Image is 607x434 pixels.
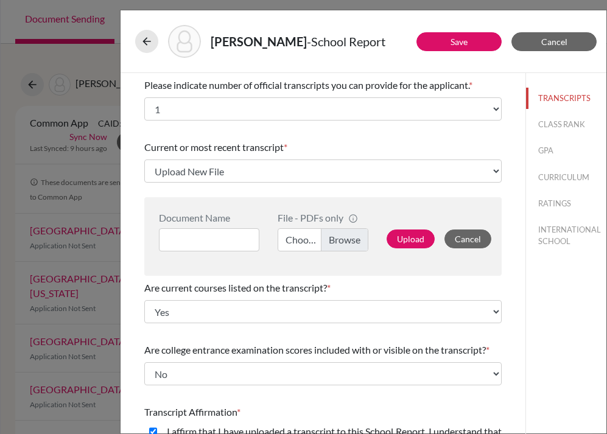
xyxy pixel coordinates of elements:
div: File - PDFs only [278,212,369,223]
span: info [348,214,358,223]
span: Please indicate number of official transcripts you can provide for the applicant. [144,79,469,91]
label: Choose file [278,228,369,251]
button: Upload [387,229,435,248]
button: Cancel [444,229,491,248]
button: GPA [526,140,606,161]
span: Current or most recent transcript [144,141,284,153]
div: Document Name [159,212,259,223]
span: - School Report [307,34,385,49]
button: RATINGS [526,193,606,214]
span: Transcript Affirmation [144,406,237,418]
span: Are current courses listed on the transcript? [144,282,327,293]
button: CLASS RANK [526,114,606,135]
button: TRANSCRIPTS [526,88,606,109]
button: INTERNATIONAL SCHOOL [526,219,606,252]
strong: [PERSON_NAME] [211,34,307,49]
span: Are college entrance examination scores included with or visible on the transcript? [144,344,486,355]
button: CURRICULUM [526,167,606,188]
